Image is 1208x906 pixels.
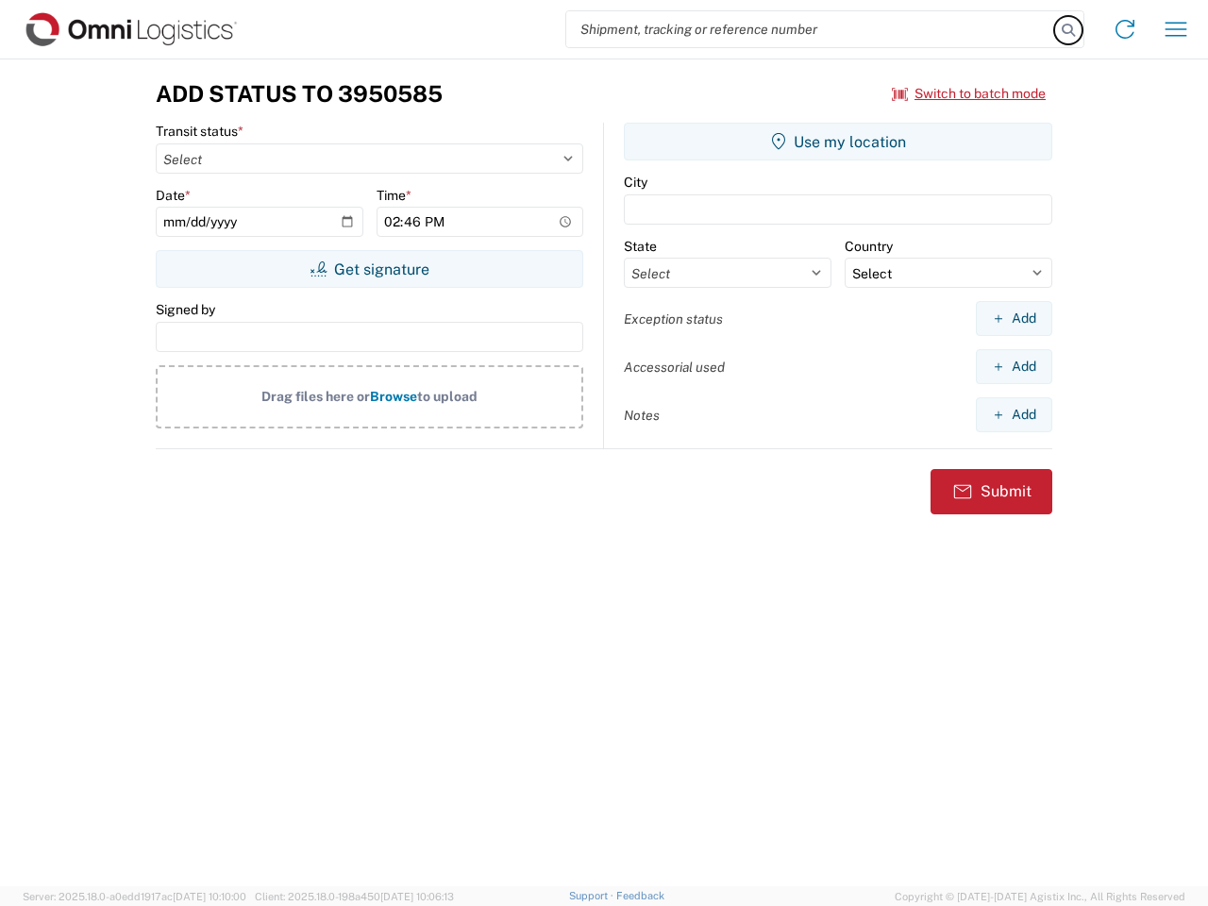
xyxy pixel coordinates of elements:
[976,301,1052,336] button: Add
[624,123,1052,160] button: Use my location
[156,187,191,204] label: Date
[569,890,616,901] a: Support
[624,407,660,424] label: Notes
[892,78,1046,109] button: Switch to batch mode
[156,123,243,140] label: Transit status
[23,891,246,902] span: Server: 2025.18.0-a0edd1917ac
[845,238,893,255] label: Country
[566,11,1055,47] input: Shipment, tracking or reference number
[624,359,725,376] label: Accessorial used
[616,890,664,901] a: Feedback
[377,187,411,204] label: Time
[624,238,657,255] label: State
[255,891,454,902] span: Client: 2025.18.0-198a450
[417,389,478,404] span: to upload
[156,80,443,108] h3: Add Status to 3950585
[261,389,370,404] span: Drag files here or
[895,888,1185,905] span: Copyright © [DATE]-[DATE] Agistix Inc., All Rights Reserved
[380,891,454,902] span: [DATE] 10:06:13
[976,397,1052,432] button: Add
[976,349,1052,384] button: Add
[156,250,583,288] button: Get signature
[624,174,647,191] label: City
[173,891,246,902] span: [DATE] 10:10:00
[156,301,215,318] label: Signed by
[370,389,417,404] span: Browse
[624,310,723,327] label: Exception status
[931,469,1052,514] button: Submit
